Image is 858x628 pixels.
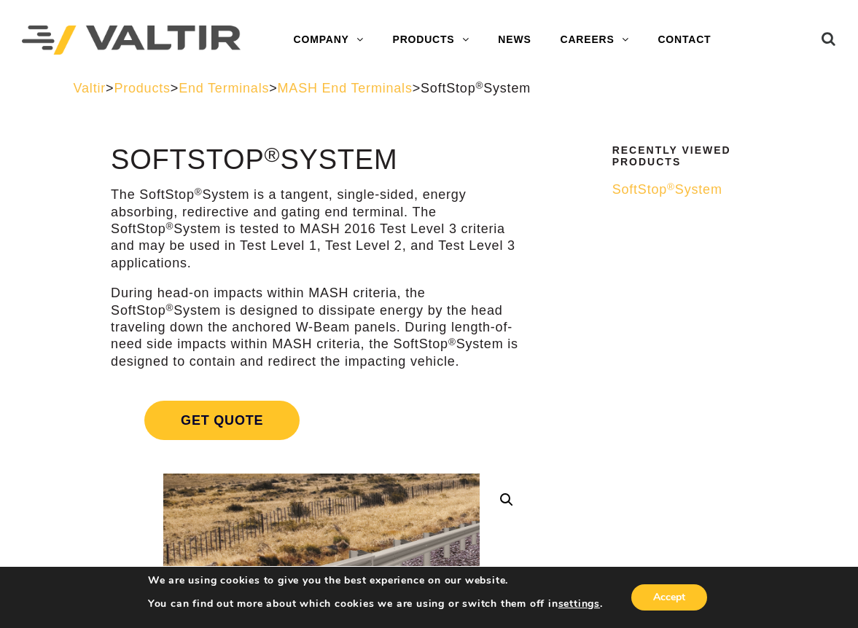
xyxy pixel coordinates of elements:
[195,187,203,197] sup: ®
[179,81,269,95] a: End Terminals
[148,597,603,611] p: You can find out more about which cookies we are using or switch them off in .
[448,337,456,348] sup: ®
[378,25,484,55] a: PRODUCTS
[111,187,533,272] p: The SoftStop System is a tangent, single-sided, energy absorbing, redirective and gating end term...
[483,25,545,55] a: NEWS
[421,81,531,95] span: SoftStop System
[111,145,533,176] h1: SoftStop System
[74,81,106,95] a: Valtir
[612,182,722,197] span: SoftStop System
[558,597,600,611] button: settings
[667,181,675,192] sup: ®
[546,25,644,55] a: CAREERS
[166,302,174,313] sup: ®
[612,181,776,198] a: SoftStop®System
[612,145,776,168] h2: Recently Viewed Products
[631,584,707,611] button: Accept
[148,574,603,587] p: We are using cookies to give you the best experience on our website.
[74,80,785,97] div: > > > >
[144,401,300,440] span: Get Quote
[475,80,483,91] sup: ®
[265,143,281,166] sup: ®
[22,25,241,55] img: Valtir
[643,25,725,55] a: CONTACT
[114,81,170,95] a: Products
[278,81,413,95] a: MASH End Terminals
[111,383,533,458] a: Get Quote
[279,25,378,55] a: COMPANY
[111,285,533,370] p: During head-on impacts within MASH criteria, the SoftStop System is designed to dissipate energy ...
[166,221,174,232] sup: ®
